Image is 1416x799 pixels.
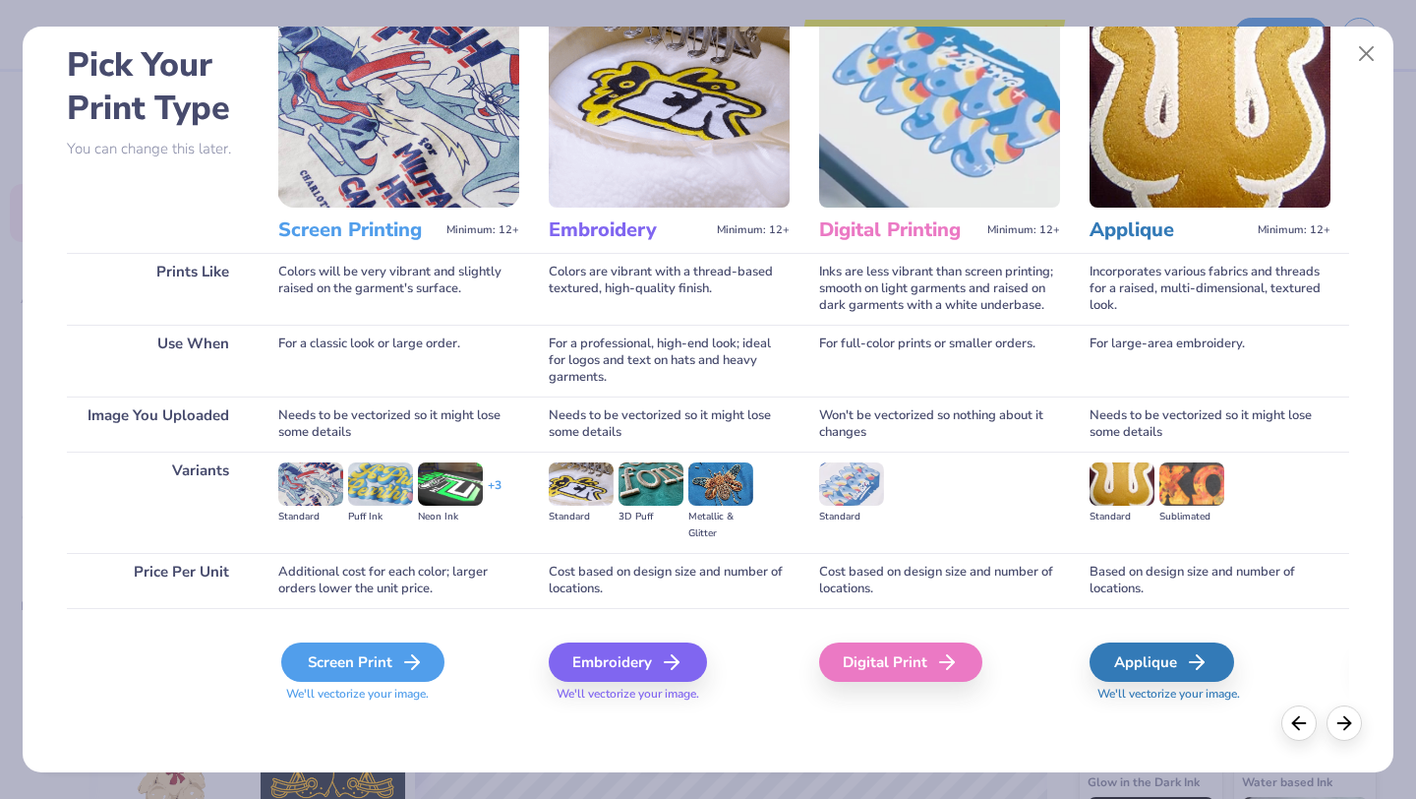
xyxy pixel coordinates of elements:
div: Standard [1090,509,1154,525]
h3: Screen Printing [278,217,439,243]
div: Standard [278,509,343,525]
div: Incorporates various fabrics and threads for a raised, multi-dimensional, textured look. [1090,253,1330,325]
span: Minimum: 12+ [987,223,1060,237]
div: Standard [549,509,614,525]
div: Digital Print [819,643,982,682]
div: Use When [67,325,249,397]
img: Standard [819,462,884,506]
div: Puff Ink [348,509,413,525]
div: Screen Print [281,643,444,682]
img: Screen Printing [278,5,519,208]
p: You can change this later. [67,141,249,157]
div: Needs to be vectorized so it might lose some details [1090,397,1330,452]
img: Standard [1090,462,1154,506]
div: For a professional, high-end look; ideal for logos and text on hats and heavy garments. [549,325,790,397]
div: 3D Puff [619,509,683,525]
img: Puff Ink [348,462,413,506]
div: Colors will be very vibrant and slightly raised on the garment's surface. [278,253,519,325]
div: Price Per Unit [67,553,249,608]
div: Applique [1090,643,1234,682]
img: Applique [1090,5,1330,208]
div: Colors are vibrant with a thread-based textured, high-quality finish. [549,253,790,325]
div: Needs to be vectorized so it might lose some details [549,397,790,452]
div: For a classic look or large order. [278,325,519,397]
img: 3D Puff [619,462,683,506]
div: Sublimated [1159,509,1224,525]
img: Standard [549,462,614,506]
img: Metallic & Glitter [688,462,753,506]
span: Minimum: 12+ [446,223,519,237]
div: Variants [67,452,249,553]
div: Inks are less vibrant than screen printing; smooth on light garments and raised on dark garments ... [819,253,1060,325]
h3: Digital Printing [819,217,979,243]
button: Close [1348,35,1386,73]
img: Digital Printing [819,5,1060,208]
h3: Embroidery [549,217,709,243]
div: Embroidery [549,643,707,682]
div: For large-area embroidery. [1090,325,1330,397]
div: Image You Uploaded [67,397,249,452]
div: Cost based on design size and number of locations. [819,553,1060,608]
div: Cost based on design size and number of locations. [549,553,790,608]
span: We'll vectorize your image. [278,686,519,703]
span: We'll vectorize your image. [549,686,790,703]
div: For full-color prints or smaller orders. [819,325,1060,397]
h3: Applique [1090,217,1250,243]
span: Minimum: 12+ [1258,223,1330,237]
div: Metallic & Glitter [688,509,753,542]
img: Neon Ink [418,462,483,506]
div: Won't be vectorized so nothing about it changes [819,397,1060,452]
div: Based on design size and number of locations. [1090,553,1330,608]
div: Neon Ink [418,509,483,525]
div: Needs to be vectorized so it might lose some details [278,397,519,452]
div: + 3 [488,477,501,511]
span: We'll vectorize your image. [1090,686,1330,703]
h2: Pick Your Print Type [67,43,249,130]
img: Embroidery [549,5,790,208]
img: Sublimated [1159,462,1224,506]
div: Standard [819,509,884,525]
span: Minimum: 12+ [717,223,790,237]
img: Standard [278,462,343,506]
div: Additional cost for each color; larger orders lower the unit price. [278,553,519,608]
div: Prints Like [67,253,249,325]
